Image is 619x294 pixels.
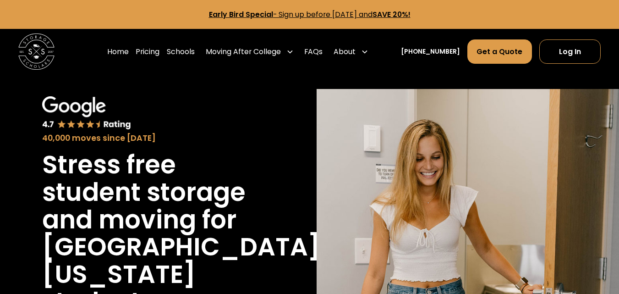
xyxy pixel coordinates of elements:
[539,39,601,64] a: Log In
[372,9,411,20] strong: SAVE 20%!
[42,132,260,144] div: 40,000 moves since [DATE]
[42,96,131,130] img: Google 4.7 star rating
[209,9,273,20] strong: Early Bird Special
[209,9,411,20] a: Early Bird Special- Sign up before [DATE] andSAVE 20%!
[167,39,195,64] a: Schools
[18,33,55,70] a: home
[401,47,460,56] a: [PHONE_NUMBER]
[136,39,159,64] a: Pricing
[42,233,320,288] h1: [GEOGRAPHIC_DATA][US_STATE]
[42,151,260,233] h1: Stress free student storage and moving for
[334,46,356,57] div: About
[107,39,129,64] a: Home
[467,39,532,64] a: Get a Quote
[330,39,372,64] div: About
[18,33,55,70] img: Storage Scholars main logo
[202,39,297,64] div: Moving After College
[206,46,281,57] div: Moving After College
[304,39,323,64] a: FAQs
